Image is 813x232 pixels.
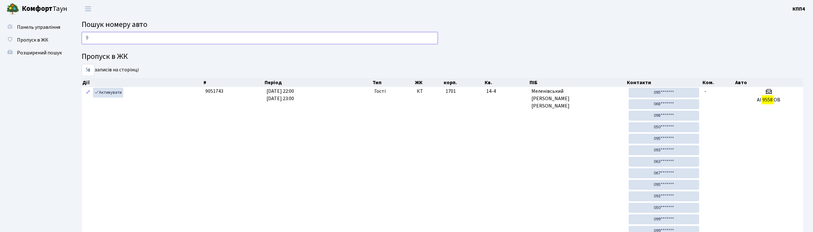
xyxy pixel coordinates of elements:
span: [DATE] 22:00 [DATE] 23:00 [267,88,294,102]
h5: АІ ОВ [737,97,801,103]
span: 9051743 [205,88,223,95]
span: Таун [22,4,67,14]
b: Комфорт [22,4,53,14]
a: Редагувати [84,88,92,98]
th: ПІБ [529,78,627,87]
th: Авто [735,78,803,87]
button: Переключити навігацію [80,4,96,14]
a: Пропуск в ЖК [3,34,67,46]
th: Тип [372,78,415,87]
img: logo.png [6,3,19,15]
a: КПП4 [793,5,805,13]
th: Кв. [484,78,529,87]
mark: 9558 [762,95,774,104]
th: корп. [443,78,484,87]
span: Гості [374,88,386,95]
select: записів на сторінці [82,64,94,76]
span: - [704,88,706,95]
a: Розширений пошук [3,46,67,59]
th: Дії [82,78,203,87]
b: КПП4 [793,5,805,12]
span: Розширений пошук [17,49,62,56]
th: Контакти [627,78,702,87]
th: # [203,78,264,87]
span: Пошук номеру авто [82,19,147,30]
th: Ком. [702,78,735,87]
th: Період [264,78,372,87]
span: КТ [417,88,440,95]
label: записів на сторінці [82,64,139,76]
h4: Пропуск в ЖК [82,52,803,61]
span: Меленівський [PERSON_NAME] [PERSON_NAME] [531,88,624,110]
span: 14-4 [487,88,527,95]
span: 1701 [446,88,456,95]
span: Панель управління [17,24,60,31]
span: Пропуск в ЖК [17,36,48,44]
input: Пошук [82,32,438,44]
a: Активувати [93,88,123,98]
a: Панель управління [3,21,67,34]
th: ЖК [414,78,443,87]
